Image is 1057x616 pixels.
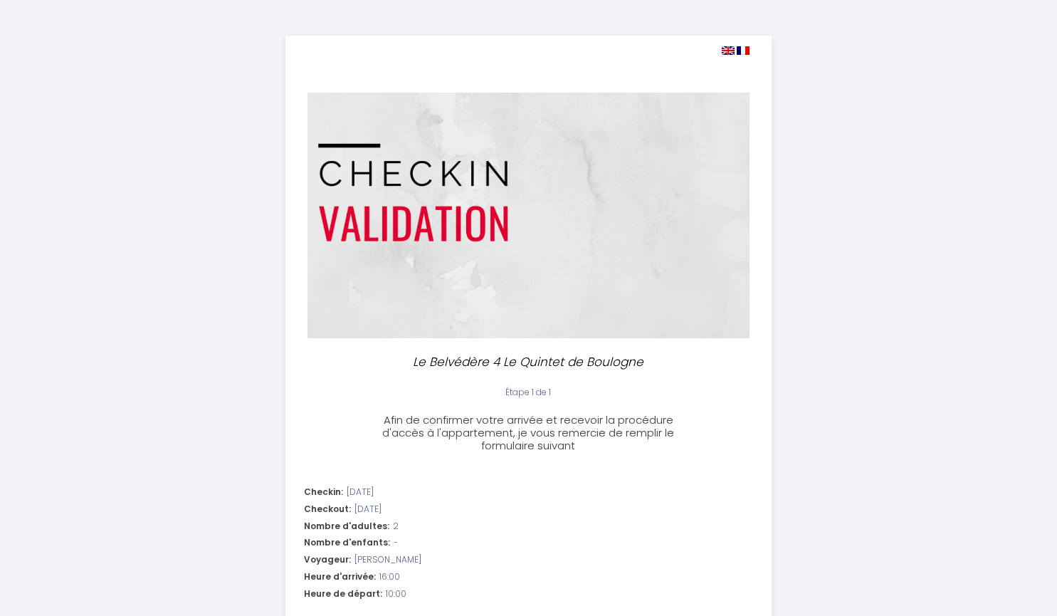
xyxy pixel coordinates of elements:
span: Checkin: [304,486,343,499]
span: Voyageur: [304,553,351,567]
span: 2 [393,520,399,533]
span: [PERSON_NAME] [354,553,421,567]
span: Heure de départ: [304,588,382,601]
span: [DATE] [347,486,374,499]
span: Étape 1 de 1 [505,386,551,398]
p: Le Belvédère 4 Le Quintet de Boulogne [377,353,681,372]
span: 10:00 [386,588,406,601]
img: en.png [722,46,735,55]
img: fr.png [737,46,750,55]
span: Heure d'arrivée: [304,570,376,584]
span: Afin de confirmer votre arrivée et recevoir la procédure d'accès à l'appartement, je vous remerci... [382,412,674,453]
span: [DATE] [354,503,382,516]
span: - [394,536,398,550]
span: Nombre d'adultes: [304,520,389,533]
span: 16:00 [379,570,400,584]
span: Nombre d'enfants: [304,536,390,550]
span: Checkout: [304,503,351,516]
